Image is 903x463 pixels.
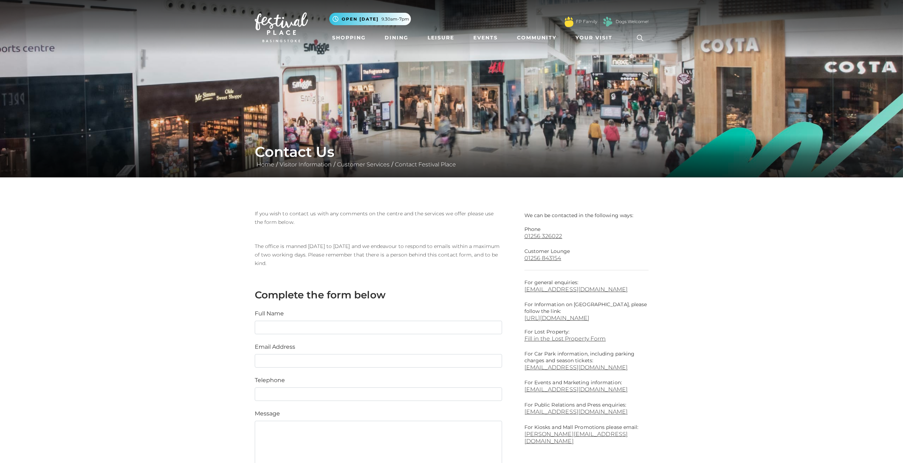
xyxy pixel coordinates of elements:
[514,31,559,44] a: Community
[573,31,619,44] a: Your Visit
[524,335,649,342] a: Fill in the Lost Property Form
[393,161,458,168] a: Contact Festival Place
[524,286,649,293] a: [EMAIL_ADDRESS][DOMAIN_NAME]
[382,31,411,44] a: Dining
[524,315,590,321] a: [URL][DOMAIN_NAME]
[255,409,280,418] label: Message
[255,376,285,385] label: Telephone
[616,18,649,25] a: Dogs Welcome!
[524,248,649,255] p: Customer Lounge
[255,161,276,168] a: Home
[524,329,649,335] p: For Lost Property:
[249,143,654,169] div: / / /
[524,364,649,371] a: [EMAIL_ADDRESS][DOMAIN_NAME]
[576,18,597,25] a: FP Family
[576,34,612,42] span: Your Visit
[524,301,649,315] p: For Information on [GEOGRAPHIC_DATA], please follow the link:
[329,31,369,44] a: Shopping
[329,13,411,25] button: Open [DATE] 9.30am-7pm
[255,242,502,268] p: The office is manned [DATE] to [DATE] and we endeavour to respond to emails within a maximum of t...
[524,351,649,364] p: For Car Park information, including parking charges and season tickets:
[524,402,649,415] p: For Public Relations and Press enquiries:
[524,209,649,219] p: We can be contacted in the following ways:
[524,424,649,445] p: For Kiosks and Mall Promotions please email:
[524,233,649,239] a: 01256 326022
[524,279,649,293] p: For general enquiries:
[524,379,649,393] p: For Events and Marketing information:
[255,343,295,351] label: Email Address
[255,12,308,42] img: Festival Place Logo
[470,31,501,44] a: Events
[278,161,334,168] a: Visitor Information
[255,309,284,318] label: Full Name
[524,226,649,233] p: Phone
[255,289,502,301] h3: Complete the form below
[524,386,628,393] a: [EMAIL_ADDRESS][DOMAIN_NAME]
[524,408,628,415] a: [EMAIL_ADDRESS][DOMAIN_NAME]
[342,16,379,22] span: Open [DATE]
[524,255,649,261] a: 01256 843154
[524,431,628,445] a: [PERSON_NAME][EMAIL_ADDRESS][DOMAIN_NAME]
[255,143,649,160] h1: Contact Us
[335,161,391,168] a: Customer Services
[381,16,409,22] span: 9.30am-7pm
[255,209,502,226] p: If you wish to contact us with any comments on the centre and the services we offer please use th...
[425,31,457,44] a: Leisure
